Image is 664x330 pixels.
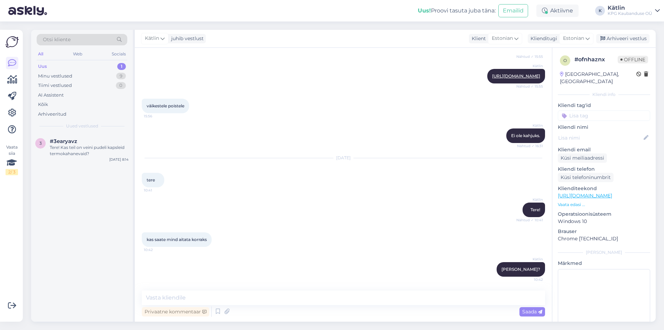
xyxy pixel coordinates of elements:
div: [DATE] 8:14 [109,157,129,162]
div: KPG Kaubanduse OÜ [608,11,652,16]
div: Arhiveeritud [38,111,66,118]
div: 1 [117,63,126,70]
div: Küsi telefoninumbrit [558,173,614,182]
span: Kätlin [517,197,543,202]
span: Saada [522,309,542,315]
span: Kätlin [517,63,543,69]
div: Kliendi info [558,91,650,98]
input: Lisa nimi [558,134,642,142]
span: o [563,58,567,63]
a: [URL][DOMAIN_NAME] [558,193,612,199]
p: Kliendi email [558,146,650,153]
span: Estonian [563,35,584,42]
span: Nähtud ✓ 15:55 [516,54,543,59]
div: Socials [110,50,127,59]
span: 10:41 [144,188,170,193]
div: 2 / 3 [6,169,18,175]
div: Uus [38,63,47,70]
div: K [595,6,605,16]
div: Web [72,50,84,59]
img: Askly Logo [6,35,19,48]
div: AI Assistent [38,92,64,99]
span: Kätlin [517,123,543,128]
div: Kõik [38,101,48,108]
span: Otsi kliente [43,36,71,43]
span: 10:42 [144,247,170,252]
div: juhib vestlust [168,35,204,42]
span: Uued vestlused [66,123,98,129]
span: tere [147,177,155,182]
span: #3earyavz [50,138,77,144]
p: Kliendi telefon [558,166,650,173]
span: Nähtud ✓ 16:31 [517,143,543,149]
div: [DATE] [142,155,545,161]
span: Nähtud ✓ 10:41 [516,217,543,223]
span: 10:42 [517,277,543,282]
p: Brauser [558,228,650,235]
div: Proovi tasuta juba täna: [418,7,496,15]
div: 9 [116,73,126,80]
div: Kätlin [608,5,652,11]
span: 15:56 [144,114,170,119]
span: Ei ole kahjuks. [511,133,540,138]
div: Klienditugi [528,35,557,42]
span: Kätlin [517,257,543,262]
p: Klienditeekond [558,185,650,192]
div: All [37,50,45,59]
span: Offline [618,56,648,63]
p: Chrome [TECHNICAL_ID] [558,235,650,242]
div: [GEOGRAPHIC_DATA], [GEOGRAPHIC_DATA] [560,71,636,85]
div: Arhiveeri vestlus [596,34,649,43]
span: 3 [39,141,42,146]
span: [PERSON_NAME]? [501,267,540,272]
a: KätlinKPG Kaubanduse OÜ [608,5,660,16]
div: Klient [469,35,486,42]
p: Kliendi tag'id [558,102,650,109]
div: # ofnhaznx [574,55,618,64]
div: Tere! Kas teil on veini pudeli kapsleid termokahanevaid? [50,144,129,157]
span: Estonian [492,35,513,42]
span: kas saate mind aitata korraks [147,237,207,242]
div: Tiimi vestlused [38,82,72,89]
span: Kätlin [145,35,159,42]
p: Operatsioonisüsteem [558,211,650,218]
span: Nähtud ✓ 15:55 [516,84,543,89]
button: Emailid [498,4,528,17]
span: väikestele poistele [147,103,184,108]
p: Windows 10 [558,218,650,225]
p: Kliendi nimi [558,124,650,131]
a: [URL][DOMAIN_NAME] [492,73,540,79]
div: Aktiivne [536,5,579,17]
div: Küsi meiliaadressi [558,153,607,163]
p: Märkmed [558,260,650,267]
div: 0 [116,82,126,89]
p: Vaata edasi ... [558,202,650,208]
div: Minu vestlused [38,73,72,80]
div: Privaatne kommentaar [142,307,209,316]
div: [PERSON_NAME] [558,249,650,256]
b: Uus! [418,7,431,14]
div: Vaata siia [6,144,18,175]
input: Lisa tag [558,110,650,121]
span: Tere! [531,207,540,212]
